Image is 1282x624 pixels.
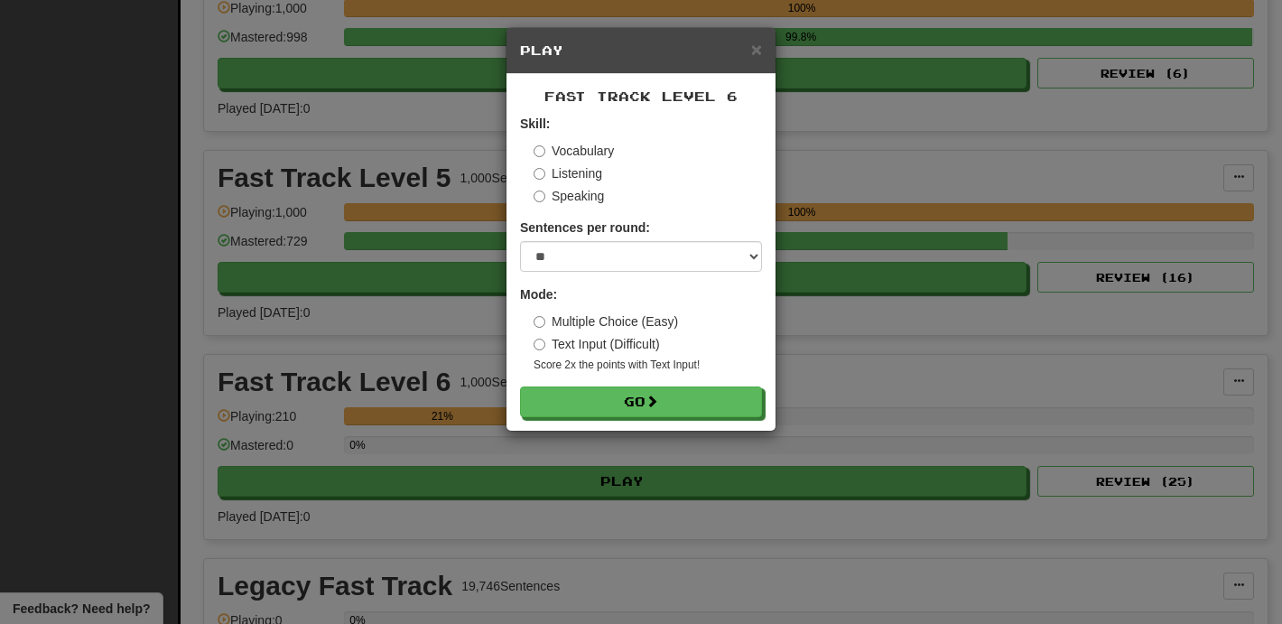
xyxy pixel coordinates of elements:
h5: Play [520,42,762,60]
span: Fast Track Level 6 [544,88,738,104]
strong: Mode: [520,287,557,302]
input: Listening [534,168,545,180]
label: Vocabulary [534,142,614,160]
span: × [751,39,762,60]
label: Multiple Choice (Easy) [534,312,678,331]
button: Close [751,40,762,59]
label: Sentences per round: [520,219,650,237]
input: Text Input (Difficult) [534,339,545,350]
label: Listening [534,164,602,182]
input: Multiple Choice (Easy) [534,316,545,328]
label: Speaking [534,187,604,205]
strong: Skill: [520,116,550,131]
label: Text Input (Difficult) [534,335,660,353]
input: Vocabulary [534,145,545,157]
input: Speaking [534,191,545,202]
button: Go [520,387,762,417]
small: Score 2x the points with Text Input ! [534,358,762,373]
